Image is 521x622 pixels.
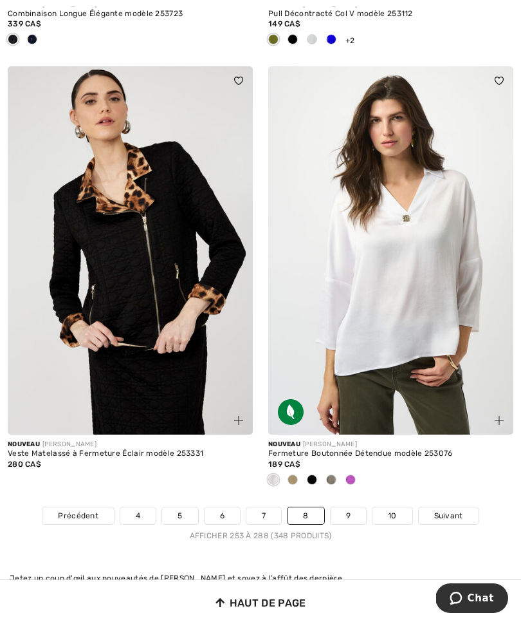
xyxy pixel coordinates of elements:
div: Black [283,30,302,51]
a: 7 [246,507,281,524]
a: 8 [288,507,324,524]
img: heart_black_full.svg [495,77,504,84]
span: Nouveau [268,1,300,8]
span: 149 CA$ [268,19,300,28]
div: Royal Sapphire 163 [322,30,341,51]
iframe: Ouvre un widget dans lequel vous pouvez chatter avec l’un de nos agents [436,583,508,616]
div: Artichoke [264,30,283,51]
div: Fermeture Boutonnée Détendue modèle 253076 [268,449,513,458]
div: [PERSON_NAME] [8,440,253,449]
div: Cosmos [341,470,360,491]
a: Suivant [419,507,479,524]
div: Combinaison Longue Élégante modèle 253723 [8,10,253,19]
span: 280 CA$ [8,460,41,469]
div: Pull Décontracté Col V modèle 253112 [268,10,513,19]
a: 5 [162,507,197,524]
span: Nouveau [8,1,40,8]
img: heart_black_full.svg [234,77,243,84]
div: [PERSON_NAME] [268,440,513,449]
img: Veste Matelassé à Fermeture Éclair modèle 253331. Noir [8,66,253,435]
div: Java [283,470,302,491]
img: Fermeture Boutonnée Détendue modèle 253076. Moonstone [268,66,513,435]
span: Nouveau [268,440,300,448]
a: 6 [205,507,240,524]
span: Suivant [434,510,463,522]
div: Vanilla 30 [302,30,322,51]
div: Vanilla 30 [264,470,283,491]
span: 339 CA$ [8,19,41,28]
span: +2 [345,36,355,45]
div: Jetez un coup d'œil aux nouveautés de [PERSON_NAME] et soyez à l’affût des dernière... [10,572,511,584]
span: 189 CA$ [268,460,300,469]
a: 4 [120,507,156,524]
div: Black [302,470,322,491]
img: plus_v2.svg [234,416,243,425]
a: 9 [331,507,366,524]
a: Précédent [42,507,114,524]
div: Black [3,30,23,51]
div: Midnight Blue [23,30,42,51]
div: Veste Matelassé à Fermeture Éclair modèle 253331 [8,449,253,458]
img: Tissu écologique [278,399,304,425]
a: 10 [372,507,412,524]
span: Précédent [58,510,98,522]
div: Moonstone [322,470,341,491]
span: Nouveau [8,440,40,448]
img: plus_v2.svg [495,416,504,425]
